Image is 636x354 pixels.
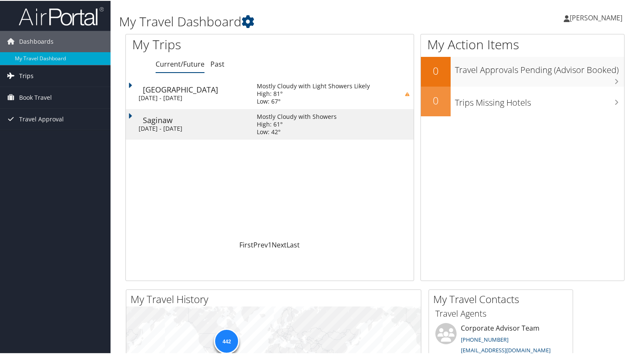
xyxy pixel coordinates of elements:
[421,86,624,115] a: 0Trips Missing Hotels
[139,93,244,101] div: [DATE] - [DATE]
[268,239,272,249] a: 1
[253,239,268,249] a: Prev
[257,97,370,104] div: Low: 67°
[287,239,300,249] a: Last
[132,35,287,53] h1: My Trips
[433,291,573,306] h2: My Travel Contacts
[239,239,253,249] a: First
[421,35,624,53] h1: My Action Items
[19,65,34,86] span: Trips
[257,112,337,120] div: Mostly Cloudy with Showers
[435,307,566,319] h3: Travel Agents
[257,89,370,97] div: High: 81°
[19,6,104,25] img: airportal-logo.png
[405,91,409,96] img: alert-flat-solid-caution.png
[421,93,451,107] h2: 0
[214,328,239,353] div: 442
[210,59,224,68] a: Past
[156,59,204,68] a: Current/Future
[461,335,508,343] a: [PHONE_NUMBER]
[19,30,54,51] span: Dashboards
[461,346,551,353] a: [EMAIL_ADDRESS][DOMAIN_NAME]
[257,120,337,127] div: High: 61°
[570,12,622,22] span: [PERSON_NAME]
[143,115,248,123] div: Saginaw
[257,81,370,89] div: Mostly Cloudy with Light Showers Likely
[455,92,624,108] h3: Trips Missing Hotels
[19,86,52,107] span: Book Travel
[139,124,244,132] div: [DATE] - [DATE]
[455,59,624,75] h3: Travel Approvals Pending (Advisor Booked)
[143,85,248,93] div: [GEOGRAPHIC_DATA]
[421,63,451,77] h2: 0
[131,291,421,306] h2: My Travel History
[19,108,64,129] span: Travel Approval
[564,4,631,30] a: [PERSON_NAME]
[257,127,337,135] div: Low: 42°
[119,12,460,30] h1: My Travel Dashboard
[421,56,624,86] a: 0Travel Approvals Pending (Advisor Booked)
[272,239,287,249] a: Next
